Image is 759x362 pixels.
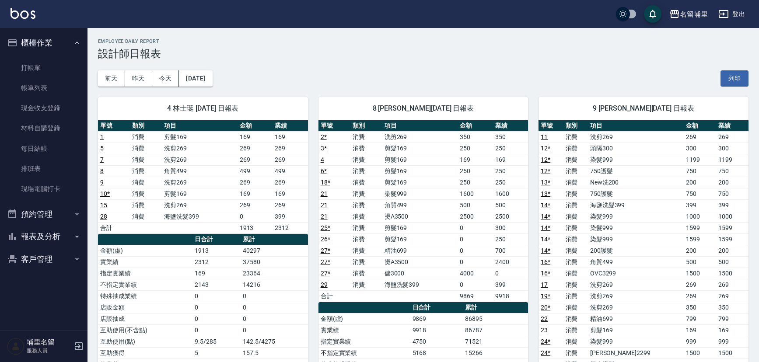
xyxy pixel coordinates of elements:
[458,188,493,199] td: 1600
[716,268,749,279] td: 1500
[238,143,273,154] td: 269
[98,268,192,279] td: 指定實業績
[588,131,684,143] td: 洗剪269
[563,313,588,324] td: 消費
[241,290,308,302] td: 0
[100,145,104,152] a: 5
[716,279,749,290] td: 269
[130,120,162,132] th: 類別
[716,302,749,313] td: 350
[130,131,162,143] td: 消費
[644,5,661,23] button: save
[458,222,493,233] td: 0
[27,347,71,355] p: 服務人員
[716,177,749,188] td: 200
[716,211,749,222] td: 1000
[410,324,463,336] td: 9918
[321,213,328,220] a: 21
[350,279,382,290] td: 消費
[382,154,458,165] td: 剪髮169
[716,313,749,324] td: 799
[98,245,192,256] td: 金額(虛)
[318,120,350,132] th: 單號
[382,120,458,132] th: 項目
[684,268,716,279] td: 1500
[382,256,458,268] td: 燙A3500
[192,324,241,336] td: 0
[458,245,493,256] td: 0
[458,233,493,245] td: 0
[588,199,684,211] td: 海鹽洗髮399
[98,302,192,313] td: 店販金額
[588,336,684,347] td: 染髮999
[162,177,238,188] td: 洗剪269
[350,245,382,256] td: 消費
[273,222,308,233] td: 2312
[238,188,273,199] td: 169
[192,347,241,359] td: 5
[563,177,588,188] td: 消費
[588,347,684,359] td: [PERSON_NAME]2299
[241,313,308,324] td: 0
[493,177,528,188] td: 250
[273,177,308,188] td: 269
[458,143,493,154] td: 250
[3,139,84,159] a: 每日結帳
[716,188,749,199] td: 750
[458,256,493,268] td: 0
[458,165,493,177] td: 250
[382,222,458,233] td: 剪髮169
[241,245,308,256] td: 40297
[382,177,458,188] td: 剪髮169
[318,120,528,302] table: a dense table
[100,156,104,163] a: 7
[716,143,749,154] td: 300
[588,222,684,233] td: 染髮999
[563,256,588,268] td: 消費
[563,154,588,165] td: 消費
[329,104,518,113] span: 8 [PERSON_NAME][DATE] 日報表
[684,177,716,188] td: 200
[98,48,749,60] h3: 設計師日報表
[588,279,684,290] td: 洗剪269
[563,336,588,347] td: 消費
[100,202,107,209] a: 15
[318,313,410,324] td: 金額(虛)
[100,133,104,140] a: 1
[321,156,324,163] a: 4
[716,222,749,233] td: 1599
[666,5,711,23] button: 名留埔里
[162,120,238,132] th: 項目
[716,165,749,177] td: 750
[563,143,588,154] td: 消費
[241,234,308,245] th: 累計
[3,98,84,118] a: 現金收支登錄
[716,131,749,143] td: 269
[3,179,84,199] a: 現場電腦打卡
[563,347,588,359] td: 消費
[130,199,162,211] td: 消費
[350,165,382,177] td: 消費
[238,120,273,132] th: 金額
[458,290,493,302] td: 9869
[493,268,528,279] td: 0
[100,213,107,220] a: 28
[350,188,382,199] td: 消費
[588,290,684,302] td: 洗剪269
[588,154,684,165] td: 染髮999
[684,165,716,177] td: 750
[588,302,684,313] td: 洗剪269
[350,256,382,268] td: 消費
[563,324,588,336] td: 消費
[563,302,588,313] td: 消費
[238,165,273,177] td: 499
[238,131,273,143] td: 169
[588,324,684,336] td: 剪髮169
[162,154,238,165] td: 洗剪269
[684,143,716,154] td: 300
[98,290,192,302] td: 特殊抽成業績
[463,302,528,313] th: 累計
[684,313,716,324] td: 799
[152,70,179,87] button: 今天
[563,165,588,177] td: 消費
